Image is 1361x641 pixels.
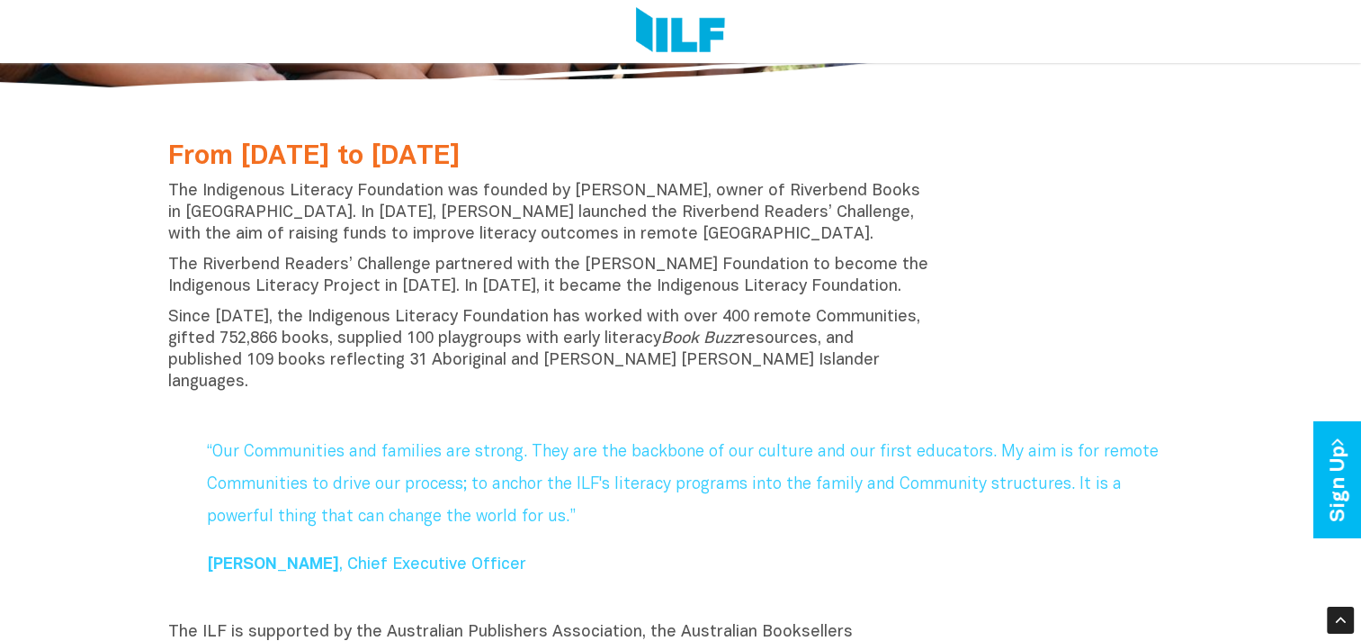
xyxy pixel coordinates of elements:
[207,445,1159,525] span: “Our Communities and families are strong. They are the backbone of our culture and our first educ...
[168,255,931,298] p: The Riverbend Readers’ Challenge partnered with the [PERSON_NAME] Foundation to become the Indige...
[207,557,526,573] span: , Chief Executive Officer
[207,557,339,573] b: [PERSON_NAME]
[168,307,931,393] p: Since [DATE], the Indigenous Literacy Foundation has worked with over 400 remote Communities, gif...
[636,7,725,56] img: Logo
[661,331,739,347] i: Book Buzz
[168,142,931,172] h2: From [DATE] to [DATE]
[168,181,931,246] p: The Indigenous Literacy Foundation was founded by [PERSON_NAME], owner of Riverbend Books in [GEO...
[1327,607,1354,634] div: Scroll Back to Top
